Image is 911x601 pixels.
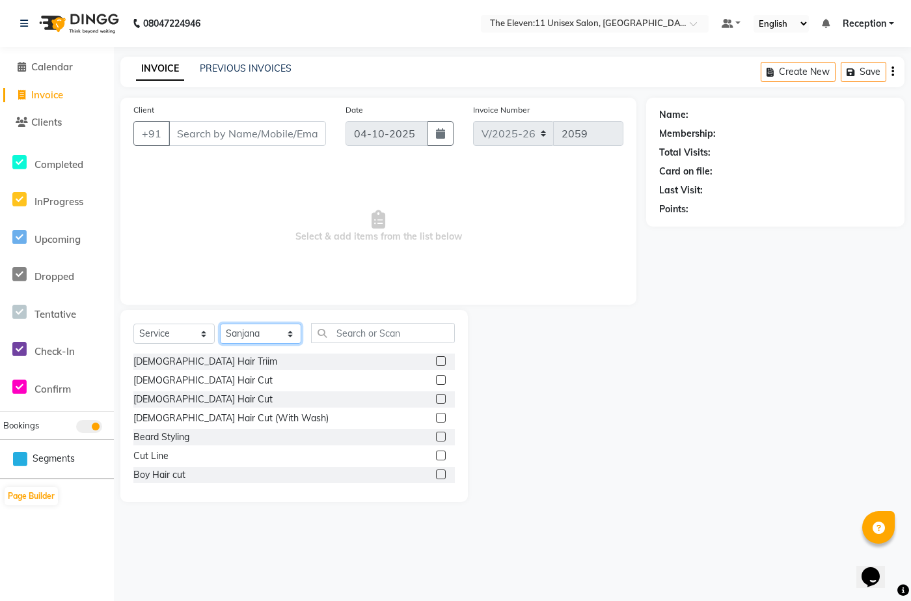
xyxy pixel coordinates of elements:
a: PREVIOUS INVOICES [200,63,292,74]
a: Clients [3,115,111,130]
input: Search by Name/Mobile/Email/Code [169,121,326,146]
span: Reception [843,17,886,31]
a: INVOICE [136,57,184,81]
input: Search or Scan [311,323,455,343]
a: Calendar [3,60,111,75]
span: Dropped [34,270,74,283]
span: Completed [34,158,83,171]
div: Boy Hair cut [133,468,185,482]
span: Clients [31,116,62,128]
span: Calendar [31,61,73,73]
div: Cut Line [133,449,169,463]
div: Beard Styling [133,430,189,444]
div: Membership: [659,127,716,141]
span: InProgress [34,195,83,208]
button: Create New [761,62,836,82]
label: Invoice Number [473,104,530,116]
label: Date [346,104,363,116]
button: Save [841,62,886,82]
span: Segments [33,452,75,466]
span: Invoice [31,89,63,101]
div: Last Visit: [659,184,703,197]
div: [DEMOGRAPHIC_DATA] Hair Cut [133,393,273,406]
span: Select & add items from the list below [133,161,623,292]
label: Client [133,104,154,116]
span: Bookings [3,420,39,430]
span: Tentative [34,308,76,320]
div: [DEMOGRAPHIC_DATA] Hair Cut [133,374,273,387]
span: Upcoming [34,233,81,245]
button: Page Builder [5,487,58,505]
span: Confirm [34,383,71,395]
div: Points: [659,203,688,216]
div: [DEMOGRAPHIC_DATA] Hair Triim [133,355,277,369]
a: Invoice [3,88,111,103]
img: logo [33,5,122,42]
span: Check-In [34,345,75,357]
div: Name: [659,108,688,122]
iframe: chat widget [856,549,898,588]
b: 08047224946 [143,5,200,42]
div: Total Visits: [659,146,711,160]
div: Card on file: [659,165,713,178]
button: +91 [133,121,170,146]
div: [DEMOGRAPHIC_DATA] Hair Cut (With Wash) [133,412,329,425]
